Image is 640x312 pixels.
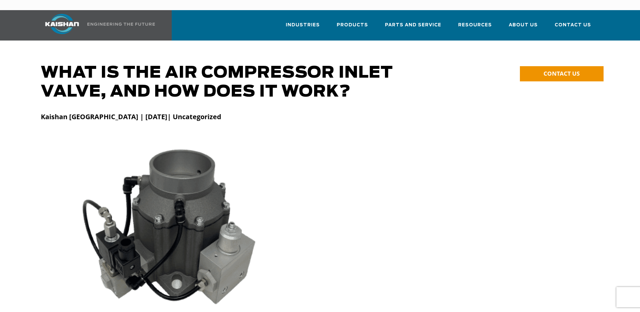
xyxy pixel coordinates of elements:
strong: Kaishan [GEOGRAPHIC_DATA] | [DATE]| Uncategorized [41,112,221,121]
span: Products [337,21,368,29]
a: Resources [458,16,492,39]
span: Contact Us [555,21,591,29]
img: kaishan logo [37,14,87,34]
a: Parts and Service [385,16,441,39]
span: About Us [509,21,538,29]
a: About Us [509,16,538,39]
span: Parts and Service [385,21,441,29]
span: CONTACT US [544,70,580,77]
a: Contact Us [555,16,591,39]
a: CONTACT US [520,66,604,81]
a: Kaishan USA [37,10,156,41]
img: Engineering the future [87,23,155,26]
span: Resources [458,21,492,29]
span: Industries [286,21,320,29]
img: inlet valve [81,134,265,306]
a: Industries [286,16,320,39]
h1: What is the Air Compressor Inlet Valve, and How Does it Work? [41,63,458,101]
a: Products [337,16,368,39]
